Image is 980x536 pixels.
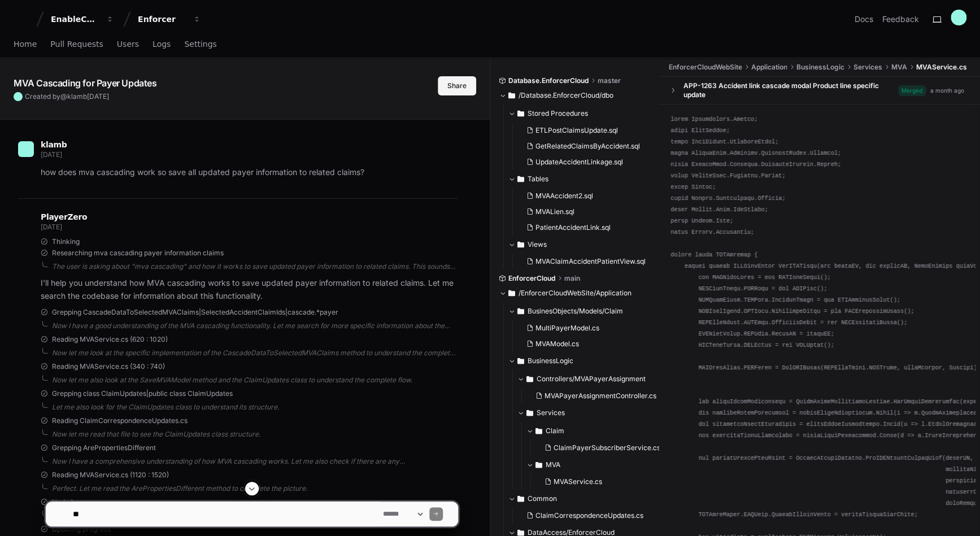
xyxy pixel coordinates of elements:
[528,175,548,184] span: Tables
[535,207,574,216] span: MVALien.sql
[499,86,651,104] button: /Database.EnforcerCloud/dbo
[546,426,564,435] span: Claim
[535,424,542,438] svg: Directory
[41,140,67,149] span: klamb
[751,63,787,72] span: Application
[508,352,660,370] button: BusinessLogic
[668,63,742,72] span: EnforcerCloudWebSite
[526,406,533,420] svg: Directory
[508,76,589,85] span: Database.EnforcerCloud
[52,335,168,344] span: Reading MVAService.cs (620 : 1020)
[517,404,667,422] button: Services
[52,416,188,425] span: Reading ClaimCorrespondenceUpdates.cs
[522,254,646,269] button: MVAClaimAccidentPatientView.sql
[522,138,646,154] button: GetRelatedClaimsByAccident.sql
[853,63,882,72] span: Services
[683,81,898,99] div: APP-1263 Accident link cascade modal Product line specific update
[545,391,656,400] span: MVAPayerAssignmentController.cs
[87,92,109,101] span: [DATE]
[14,77,157,89] app-text-character-animate: MVA Cascading for Payer Updates
[52,249,224,258] span: Researching mva cascading payer information claims
[535,339,579,348] span: MVAModel.cs
[531,388,660,404] button: MVAPayerAssignmentController.cs
[52,430,458,439] div: Now let me read that file to see the ClaimUpdates class structure.
[52,321,458,330] div: Now I have a good understanding of the MVA cascading functionality. Let me search for more specif...
[52,308,338,317] span: Grepping CascadeDataToSelectedMVAClaims|SelectedAccidentClaimIds|cascade.*payer
[508,286,515,300] svg: Directory
[508,104,652,123] button: Stored Procedures
[52,403,458,412] div: Let me also look for the ClaimUpdates class to understand its structure.
[184,32,216,58] a: Settings
[535,191,593,201] span: MVAAccident2.sql
[554,443,660,452] span: ClaimPayerSubscriberService.cs
[153,32,171,58] a: Logs
[882,14,919,25] button: Feedback
[41,166,458,179] p: how does mva cascading work so save all updated payer information to related claims?
[41,277,458,303] p: I'll help you understand how MVA cascading works to save updated payer information to related cla...
[60,92,67,101] span: @
[52,376,458,385] div: Now let me also look at the SaveMVAModel method and the ClaimUpdates class to understand the comp...
[528,356,573,365] span: BusinessLogic
[41,150,62,159] span: [DATE]
[554,477,602,486] span: MVAService.cs
[52,470,169,480] span: Reading MVAService.cs (1120 : 1520)
[52,362,165,371] span: Reading MVAService.cs (340 : 740)
[522,204,646,220] button: MVALien.sql
[535,126,618,135] span: ETLPostClaimsUpdate.sql
[540,440,660,456] button: ClaimPayerSubscriberService.cs
[117,41,139,47] span: Users
[535,223,611,232] span: PatientAccidentLink.sql
[508,89,515,102] svg: Directory
[46,9,119,29] button: EnableComp
[52,389,233,398] span: Grepping class ClaimUpdates|public class ClaimUpdates
[522,220,646,236] button: PatientAccidentLink.sql
[52,457,458,466] div: Now I have a comprehensive understanding of how MVA cascading works. Let me also check if there a...
[546,460,560,469] span: MVA
[528,240,547,249] span: Views
[535,324,599,333] span: MultiPayerModel.cs
[508,236,652,254] button: Views
[855,14,873,25] a: Docs
[528,109,588,118] span: Stored Procedures
[67,92,87,101] span: klamb
[522,188,646,204] button: MVAAccident2.sql
[508,302,660,320] button: BusinesObjects/Models/Claim
[891,63,907,72] span: MVA
[519,91,613,100] span: /Database.EnforcerCloud/dbo
[535,458,542,472] svg: Directory
[52,443,156,452] span: Grepping ArePropertiesDifferent
[14,41,37,47] span: Home
[598,76,621,85] span: master
[564,274,580,283] span: main
[528,307,623,316] span: BusinesObjects/Models/Claim
[41,223,62,231] span: [DATE]
[930,86,964,95] div: a month ago
[526,422,667,440] button: Claim
[898,85,926,96] span: Merged
[517,107,524,120] svg: Directory
[517,172,524,186] svg: Directory
[796,63,844,72] span: BusinessLogic
[50,41,103,47] span: Pull Requests
[522,154,646,170] button: UpdateAccidentLinkage.sql
[52,262,458,271] div: The user is asking about "mva cascading" and how it works to save updated payer information to re...
[526,456,667,474] button: MVA
[153,41,171,47] span: Logs
[526,372,533,386] svg: Directory
[522,336,654,352] button: MVAModel.cs
[50,32,103,58] a: Pull Requests
[517,238,524,251] svg: Directory
[537,408,565,417] span: Services
[41,213,87,220] span: PlayerZero
[52,237,80,246] span: Thinking
[540,474,660,490] button: MVAService.cs
[51,14,99,25] div: EnableComp
[517,370,667,388] button: Controllers/MVAPayerAssignment
[916,63,966,72] span: MVAService.cs
[537,374,646,384] span: Controllers/MVAPayerAssignment
[535,158,623,167] span: UpdateAccidentLinkage.sql
[519,289,631,298] span: /EnforcerCloudWebSite/Application
[535,257,646,266] span: MVAClaimAccidentPatientView.sql
[508,274,555,283] span: EnforcerCloud
[438,76,476,95] button: Share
